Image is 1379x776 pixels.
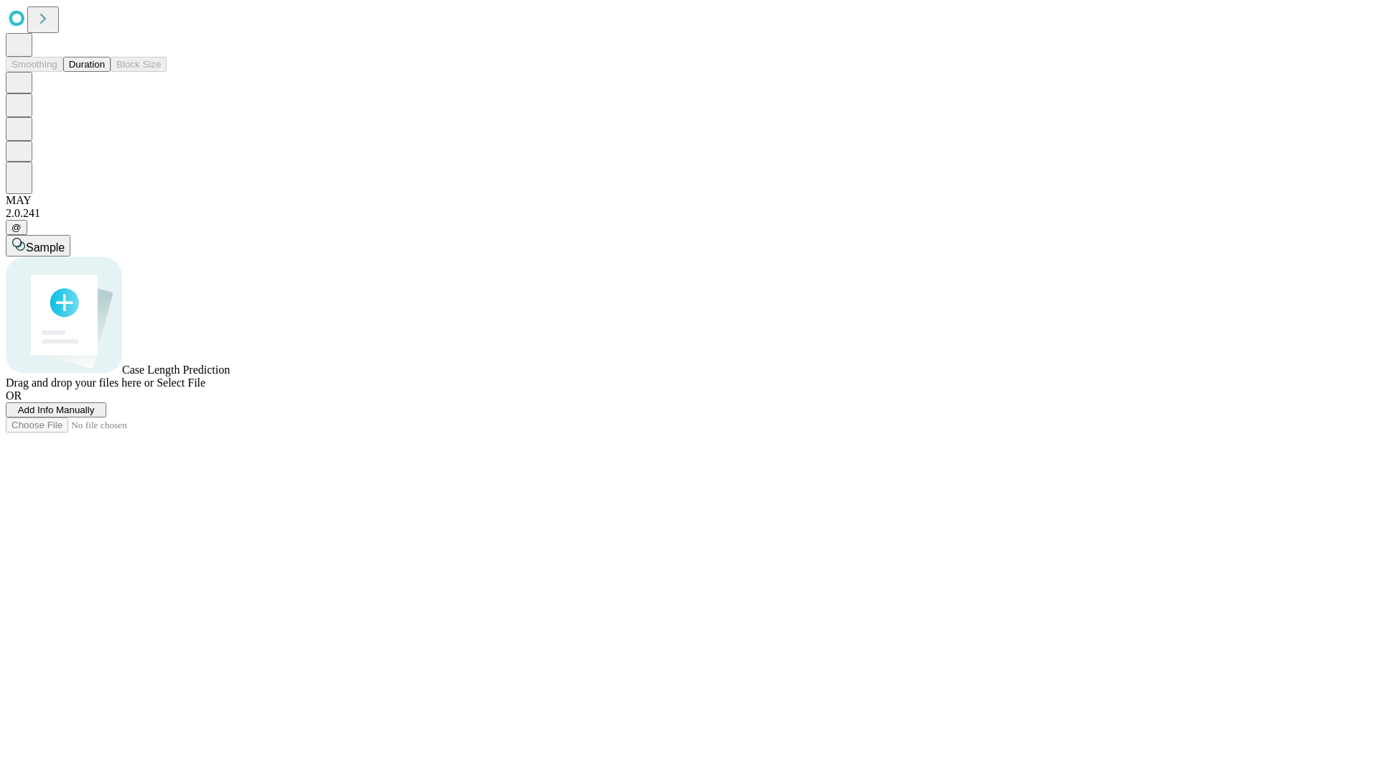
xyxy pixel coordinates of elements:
[6,377,154,389] span: Drag and drop your files here or
[6,389,22,402] span: OR
[18,405,95,415] span: Add Info Manually
[11,222,22,233] span: @
[6,402,106,417] button: Add Info Manually
[63,57,111,72] button: Duration
[6,220,27,235] button: @
[157,377,205,389] span: Select File
[6,235,70,257] button: Sample
[6,207,1373,220] div: 2.0.241
[122,364,230,376] span: Case Length Prediction
[6,194,1373,207] div: MAY
[111,57,167,72] button: Block Size
[6,57,63,72] button: Smoothing
[26,241,65,254] span: Sample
